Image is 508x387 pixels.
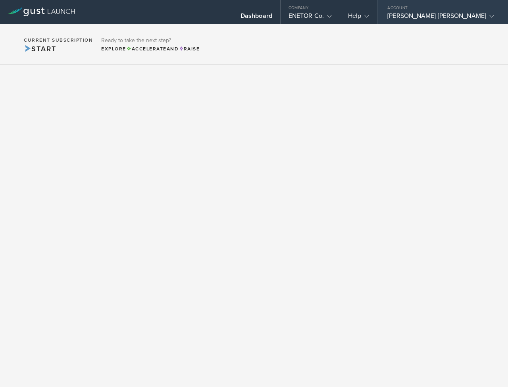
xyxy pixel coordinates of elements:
div: ENETOR Co. [289,12,332,24]
iframe: Chat Widget [468,349,508,387]
span: Accelerate [126,46,167,52]
h2: Current Subscription [24,38,93,42]
span: Raise [179,46,200,52]
div: Ready to take the next step?ExploreAccelerateandRaise [97,32,204,56]
div: Help [348,12,369,24]
h3: Ready to take the next step? [101,38,200,43]
div: [PERSON_NAME] [PERSON_NAME] [387,12,494,24]
div: Explore [101,45,200,52]
span: Start [24,44,56,53]
div: Dashboard [241,12,272,24]
span: and [126,46,179,52]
